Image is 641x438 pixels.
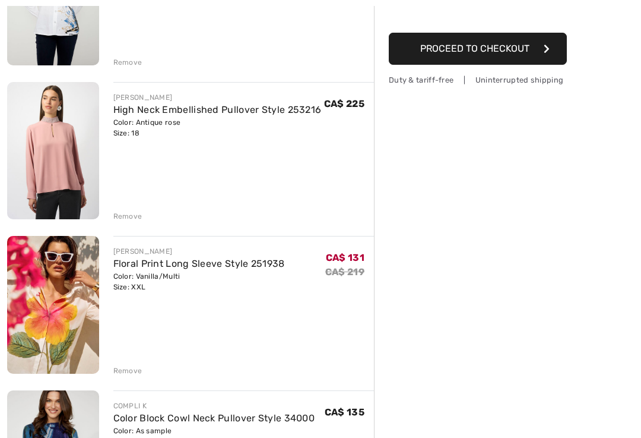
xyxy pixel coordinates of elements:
a: Floral Print Long Sleeve Style 251938 [113,258,285,269]
span: Proceed to Checkout [420,43,529,54]
img: High Neck Embellished Pullover Style 253216 [7,82,99,219]
a: High Neck Embellished Pullover Style 253216 [113,104,322,115]
button: Proceed to Checkout [389,33,567,65]
div: Remove [113,365,142,376]
div: COMPLI K [113,401,315,411]
div: Remove [113,211,142,222]
div: [PERSON_NAME] [113,246,285,257]
iframe: PayPal-paypal [389,2,567,29]
a: Color Block Cowl Neck Pullover Style 34000 [113,412,315,424]
span: CA$ 225 [324,98,364,109]
div: Duty & tariff-free | Uninterrupted shipping [389,74,567,86]
s: CA$ 219 [325,266,364,278]
div: [PERSON_NAME] [113,92,322,103]
span: CA$ 135 [325,407,364,418]
div: Color: Vanilla/Multi Size: XXL [113,271,285,292]
div: Color: Antique rose Size: 18 [113,117,322,138]
div: Remove [113,57,142,68]
span: CA$ 131 [326,252,364,263]
img: Floral Print Long Sleeve Style 251938 [7,236,99,374]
